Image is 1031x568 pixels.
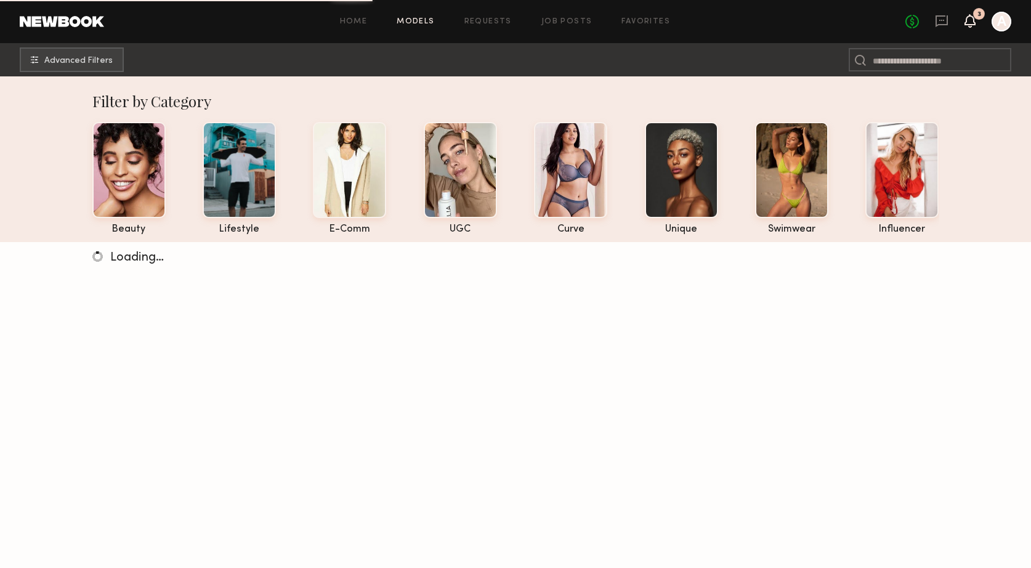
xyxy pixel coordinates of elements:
[92,91,939,111] div: Filter by Category
[203,224,276,235] div: lifestyle
[397,18,434,26] a: Models
[755,224,828,235] div: swimwear
[313,224,386,235] div: e-comm
[621,18,670,26] a: Favorites
[645,224,718,235] div: unique
[340,18,368,26] a: Home
[865,224,939,235] div: influencer
[424,224,497,235] div: UGC
[44,57,113,65] span: Advanced Filters
[992,12,1011,31] a: A
[92,224,166,235] div: beauty
[534,224,607,235] div: curve
[541,18,592,26] a: Job Posts
[977,11,981,18] div: 3
[110,252,164,264] span: Loading…
[20,47,124,72] button: Advanced Filters
[464,18,512,26] a: Requests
